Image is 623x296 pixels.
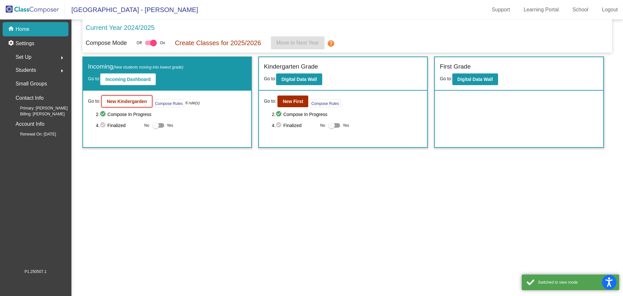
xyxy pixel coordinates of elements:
[88,62,183,71] label: Incoming
[100,73,156,85] button: Incoming Dashboard
[283,99,303,104] b: New First
[86,23,154,32] p: Current Year 2024/2025
[160,40,165,46] span: On
[175,38,261,48] p: Create Classes for 2025/2026
[16,79,47,88] p: Small Groups
[86,39,127,47] p: Compose Mode
[487,5,515,15] a: Support
[144,122,149,128] span: No
[113,65,183,70] span: (New students moving into lowest grade)
[16,53,31,62] span: Set Up
[107,99,147,104] b: New Kindergarden
[65,5,198,15] span: [GEOGRAPHIC_DATA] - [PERSON_NAME]
[16,25,30,33] p: Home
[100,110,107,118] mat-icon: check_circle
[96,122,141,129] span: 4. Finalized
[538,279,614,285] div: Switched to view mode
[272,110,422,118] span: 2. Compose In Progress
[327,40,335,47] mat-icon: help
[320,122,325,128] span: No
[105,77,151,82] b: Incoming Dashboard
[276,73,322,85] button: Digital Data Wall
[137,40,142,46] span: Off
[281,77,317,82] b: Digital Data Wall
[310,99,340,107] button: Compose Rules
[10,111,65,117] span: Billing: [PERSON_NAME]
[458,77,493,82] b: Digital Data Wall
[10,131,56,137] span: Renewal On: [DATE]
[567,5,593,15] a: School
[16,40,34,47] p: Settings
[8,25,16,33] mat-icon: home
[597,5,623,15] a: Logout
[264,62,318,71] label: Kindergarten Grade
[16,66,36,75] span: Students
[277,96,308,107] button: New First
[264,98,276,105] span: Go to:
[167,122,173,129] span: Yes
[58,54,66,62] mat-icon: arrow_right
[440,62,470,71] label: First Grade
[10,105,68,111] span: Primary: [PERSON_NAME]
[452,73,498,85] button: Digital Data Wall
[272,122,317,129] span: 4. Finalized
[186,100,200,106] i: 6 rule(s)
[153,99,184,107] button: Compose Rules
[100,122,107,129] mat-icon: check_circle
[88,76,100,81] span: Go to:
[88,98,100,105] span: Go to:
[519,5,564,15] a: Learning Portal
[102,96,152,107] button: New Kindergarden
[16,94,43,103] p: Contact Info
[271,36,324,49] button: Move to Next Year
[343,122,349,129] span: Yes
[276,40,319,45] span: Move to Next Year
[58,67,66,75] mat-icon: arrow_right
[440,76,452,81] span: Go to:
[96,110,246,118] span: 2. Compose In Progress
[275,122,283,129] mat-icon: check_circle
[275,110,283,118] mat-icon: check_circle
[264,76,276,81] span: Go to:
[16,120,44,129] p: Account Info
[8,40,16,47] mat-icon: settings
